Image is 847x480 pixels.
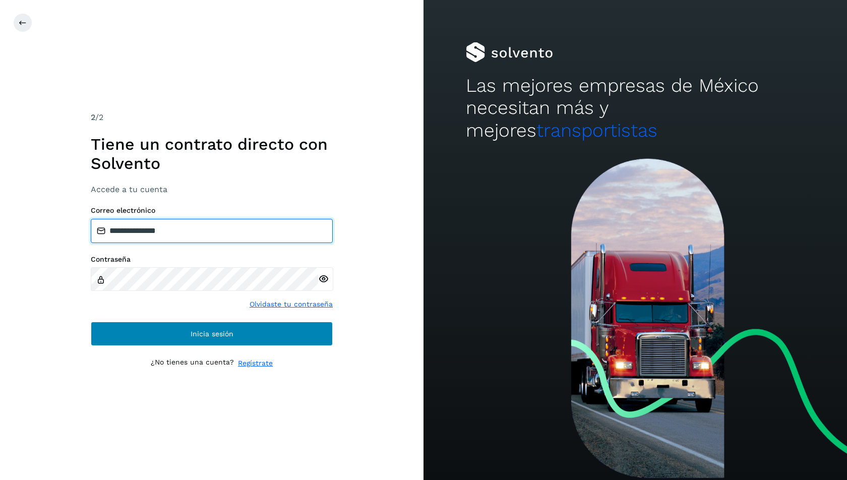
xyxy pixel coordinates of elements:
[91,185,333,194] h3: Accede a tu cuenta
[466,75,805,142] h2: Las mejores empresas de México necesitan más y mejores
[536,119,657,141] span: transportistas
[151,358,234,369] p: ¿No tienes una cuenta?
[91,135,333,173] h1: Tiene un contrato directo con Solvento
[91,111,333,124] div: /2
[250,299,333,310] a: Olvidaste tu contraseña
[91,206,333,215] label: Correo electrónico
[91,255,333,264] label: Contraseña
[91,322,333,346] button: Inicia sesión
[238,358,273,369] a: Regístrate
[191,330,233,337] span: Inicia sesión
[91,112,95,122] span: 2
